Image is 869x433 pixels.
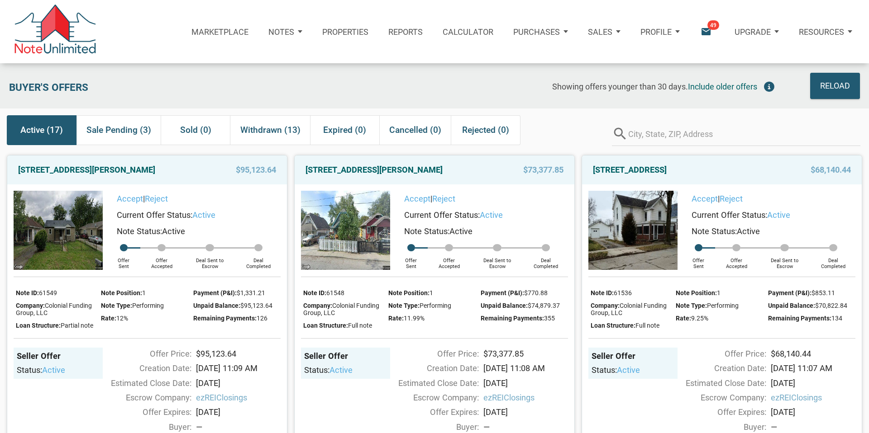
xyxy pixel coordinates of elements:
div: Estimated Close Date: [98,377,192,389]
span: Company: [16,302,45,309]
span: $74,879.37 [528,302,560,309]
div: Offer Sent [682,251,715,270]
div: Buyer: [673,421,767,433]
span: ezREIClosings [771,391,855,404]
button: Resources [789,15,862,48]
span: Partial note [61,322,93,329]
span: Note ID: [591,289,614,297]
span: Colonial Funding Group, LLC [303,302,379,316]
span: Unpaid Balance: [481,302,528,309]
span: $770.88 [524,289,548,297]
div: [DATE] 11:08 AM [479,362,573,374]
button: Profile [630,15,690,48]
a: Accept [404,194,430,203]
img: 576902 [588,191,678,270]
div: Deal Sent to Escrow [183,251,236,270]
p: Upgrade [735,27,771,37]
button: email49 [690,12,725,52]
span: Performing [420,302,451,309]
span: $70,822.84 [815,302,847,309]
div: — [196,421,281,433]
div: Seller Offer [592,351,674,362]
a: Accept [692,194,718,203]
span: $68,140.44 [811,162,851,178]
div: $68,140.44 [766,348,860,360]
a: Reject [432,194,455,203]
span: Performing [132,302,164,309]
span: 61548 [326,289,344,297]
span: Unpaid Balance: [193,302,240,309]
div: Seller Offer [17,351,99,362]
button: Purchases [503,15,578,48]
span: 126 [257,315,267,322]
span: 1 [142,289,146,297]
span: 49 [707,20,719,30]
a: Profile [630,12,690,52]
span: Note Position: [676,289,717,297]
span: Company: [591,302,620,309]
span: active [192,210,215,220]
span: $1,331.21 [237,289,265,297]
input: City, State, ZIP, Address [628,122,860,146]
button: Marketplace [181,12,258,52]
span: Status: [592,365,617,375]
div: [DATE] [766,377,860,389]
span: Sold (0) [180,122,211,138]
div: Reload [820,78,850,94]
a: Purchases [503,12,578,52]
span: $853.11 [812,289,835,297]
p: Calculator [443,27,493,37]
div: Offer Expires: [673,406,767,418]
a: Reject [720,194,743,203]
span: 1 [430,289,433,297]
span: Rejected (0) [462,122,509,138]
div: Sale Pending (3) [76,115,161,145]
span: 11.99% [404,315,425,322]
div: Offer Accepted [428,251,471,270]
span: $95,123.64 [236,162,276,178]
div: Deal Completed [524,251,568,270]
div: Escrow Company: [98,391,192,404]
span: Payment (P&I): [481,289,524,297]
span: Status: [304,365,329,375]
span: Remaining Payments: [768,315,831,322]
span: Note Status: [692,226,737,236]
span: Loan Structure: [16,322,61,329]
div: Creation Date: [673,362,767,374]
div: [DATE] [191,406,285,418]
span: Active [162,226,185,236]
span: $95,123.64 [240,302,272,309]
div: Creation Date: [98,362,192,374]
p: Purchases [513,27,560,37]
span: Colonial Funding Group, LLC [591,302,667,316]
div: Seller Offer [304,351,387,362]
p: Profile [640,27,672,37]
div: Withdrawn (13) [230,115,310,145]
p: Properties [322,27,368,37]
img: 575106 [14,191,103,270]
span: Full note [635,322,659,329]
img: 576834 [301,191,390,270]
a: Calculator [433,12,503,52]
span: $73,377.85 [523,162,563,178]
span: Performing [707,302,739,309]
span: Cancelled (0) [389,122,441,138]
div: [DATE] [766,406,860,418]
div: Offer Accepted [715,251,758,270]
div: Rejected (0) [451,115,520,145]
span: Note Type: [676,302,707,309]
span: Expired (0) [323,122,366,138]
span: Loan Structure: [303,322,348,329]
span: | [117,194,168,203]
p: Notes [268,27,294,37]
span: Remaining Payments: [193,315,257,322]
p: Reports [388,27,423,37]
div: Deal Sent to Escrow [471,251,524,270]
div: Offer Price: [98,348,192,360]
span: 61549 [39,289,57,297]
span: Unpaid Balance: [768,302,815,309]
div: Estimated Close Date: [673,377,767,389]
span: Status: [17,365,42,375]
span: ezREIClosings [483,391,568,404]
div: Offer Price: [673,348,767,360]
